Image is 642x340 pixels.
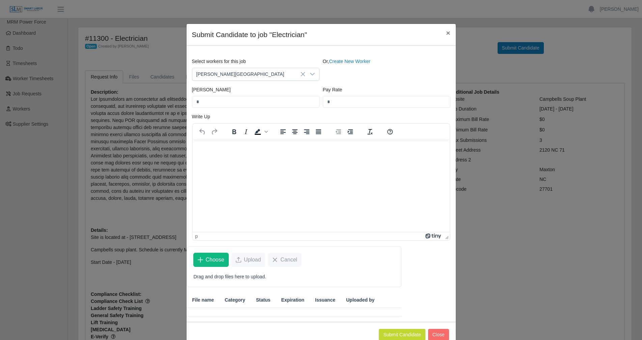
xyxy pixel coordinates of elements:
span: Uploaded by [346,297,374,304]
button: Align center [289,127,301,136]
button: Align left [277,127,289,136]
label: [PERSON_NAME] [192,86,231,93]
a: Create New Worker [329,59,370,64]
span: × [446,29,450,37]
div: Or, [321,58,452,81]
button: Help [384,127,396,136]
p: Drag and drop files here to upload. [194,273,395,280]
button: Choose [193,253,229,267]
div: Background color Black [252,127,269,136]
span: Choose [206,256,224,264]
span: Expiration [281,297,304,304]
h4: Submit Candidate to job "Electrician" [192,29,307,40]
button: Decrease indent [333,127,344,136]
span: File name [192,297,214,304]
button: Redo [208,127,220,136]
button: Clear formatting [364,127,376,136]
label: Pay Rate [323,86,342,93]
span: Status [256,297,271,304]
iframe: Rich Text Area [193,140,450,232]
button: Upload [231,253,266,267]
div: p [195,234,198,239]
button: Bold [228,127,240,136]
button: Increase indent [344,127,356,136]
label: Select workers for this job [192,58,246,65]
span: Issuance [315,297,335,304]
button: Align right [301,127,312,136]
span: Upload [244,256,261,264]
a: Powered by Tiny [425,234,442,239]
button: Justify [313,127,324,136]
div: Press the Up and Down arrow keys to resize the editor. [443,232,450,240]
span: Armando Villasana-Acatitlan [192,68,306,81]
button: Cancel [268,253,302,267]
span: Category [225,297,245,304]
span: Cancel [280,256,297,264]
button: Italic [240,127,252,136]
button: Close [441,24,455,42]
button: Undo [197,127,208,136]
label: Write Up [192,113,210,120]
